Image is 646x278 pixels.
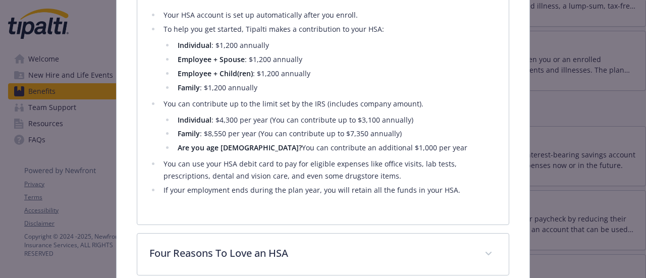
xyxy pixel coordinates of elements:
[178,115,211,125] strong: Individual
[149,246,472,261] p: Four Reasons To Love an HSA
[178,143,302,152] strong: Are you age [DEMOGRAPHIC_DATA]?
[178,54,245,64] strong: Employee + Spouse
[160,158,496,182] li: You can use your HSA debit card to pay for eligible expenses like office visits, lab tests, presc...
[175,128,496,140] li: : $8,550 per year (You can contribute up to $7,350 annually)
[160,9,496,21] li: Your HSA account is set up automatically after you enroll.
[160,184,496,196] li: If your employment ends during the plan year, you will retain all the funds in your HSA.
[178,83,200,92] strong: Family
[175,53,496,66] li: : $1,200 annually
[175,114,496,126] li: : $4,300 per year (You can contribute up to $3,100 annually)
[175,68,496,80] li: : $1,200 annually
[137,234,508,275] div: Four Reasons To Love an HSA
[175,82,496,94] li: : $1,200 annually
[178,129,200,138] strong: Family
[175,142,496,154] li: You can contribute an additional $1,000 per year
[175,39,496,51] li: : $1,200 annually
[160,98,496,154] li: You can contribute up to the limit set by the IRS (includes company amount).
[178,69,253,78] strong: Employee + Child(ren)
[178,40,211,50] strong: Individual
[160,23,496,94] li: To help you get started, Tipalti makes a contribution to your HSA:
